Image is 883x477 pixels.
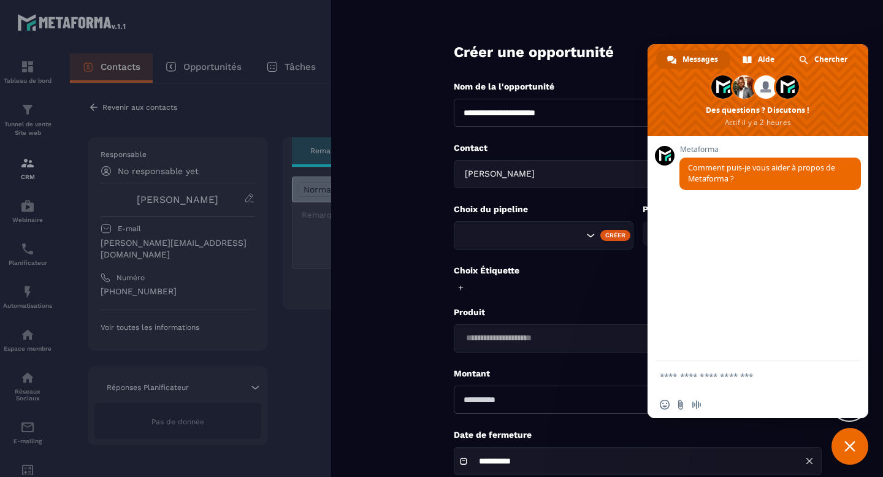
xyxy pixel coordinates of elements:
span: [PERSON_NAME] [462,167,537,181]
p: Date de fermeture [454,429,822,441]
p: Montant [454,368,822,380]
div: Aide [732,50,787,69]
p: Créer une opportunité [454,42,614,63]
textarea: Entrez votre message... [660,371,829,382]
div: Chercher [788,50,860,69]
p: Produit [454,307,822,318]
span: Envoyer un fichier [676,400,686,410]
p: Contact [454,142,822,154]
span: Messages [682,50,718,69]
div: Fermer le chat [831,428,868,465]
p: Nom de la l'opportunité [454,81,822,93]
input: Search for option [462,332,801,345]
div: Search for option [454,221,633,250]
span: Insérer un emoji [660,400,670,410]
span: Chercher [814,50,847,69]
input: Search for option [462,229,583,242]
div: Messages [656,50,730,69]
input: Search for option [537,167,801,181]
span: Comment puis-je vous aider à propos de Metaforma ? [688,162,835,184]
p: Choix Étiquette [454,265,822,277]
div: Créer [600,230,630,241]
p: Choix du pipeline [454,204,633,215]
p: Phase du pipeline [643,204,822,215]
span: Metaforma [679,145,861,154]
span: Aide [758,50,774,69]
div: Search for option [454,160,822,188]
span: Message audio [692,400,701,410]
div: Search for option [454,324,822,353]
